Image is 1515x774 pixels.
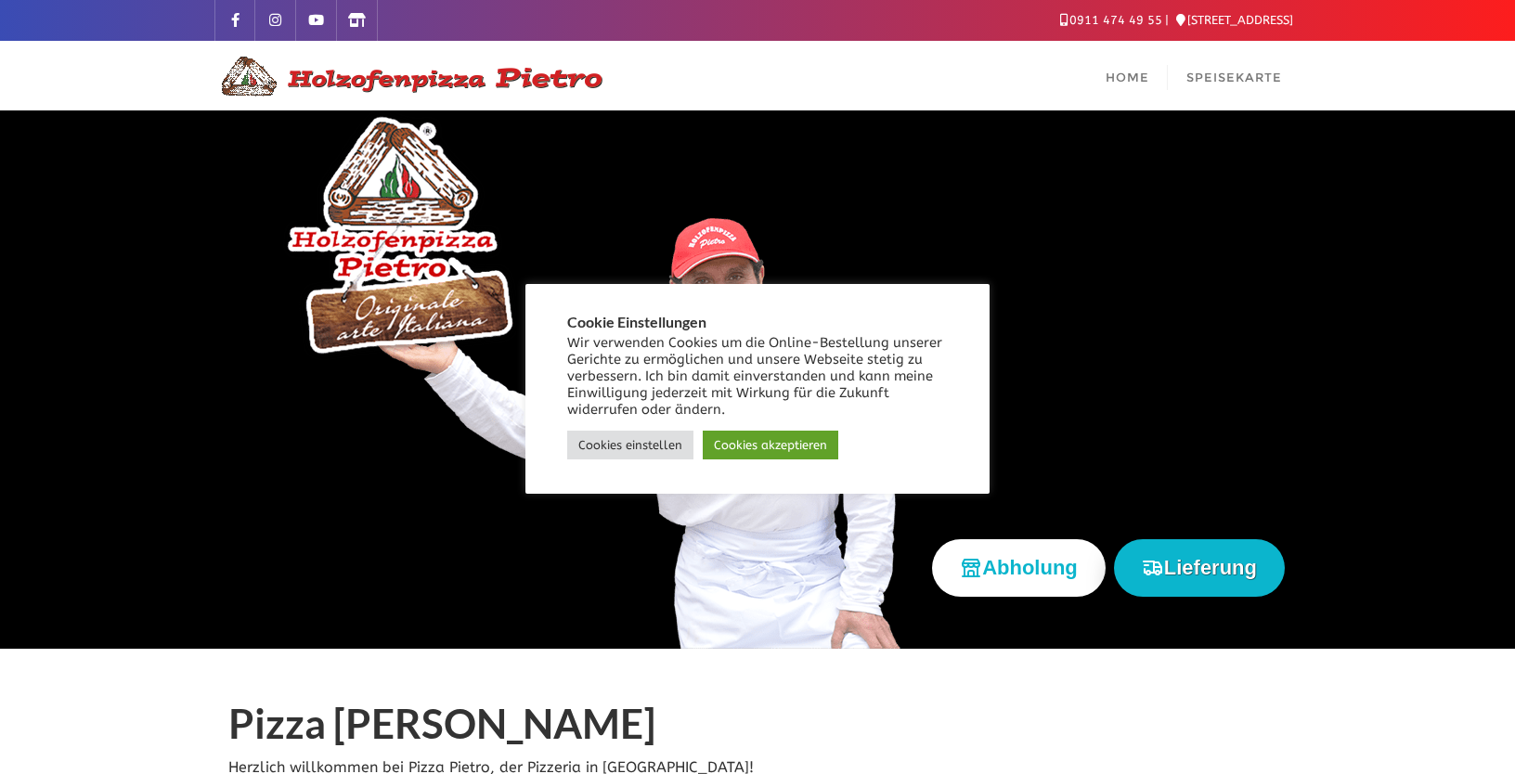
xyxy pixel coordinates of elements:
[1060,13,1162,27] a: 0911 474 49 55
[1087,41,1168,110] a: Home
[567,431,693,459] a: Cookies einstellen
[214,54,604,98] img: Logo
[1106,70,1149,84] span: Home
[703,431,838,459] a: Cookies akzeptieren
[1168,41,1301,110] a: Speisekarte
[567,335,948,419] div: Wir verwenden Cookies um die Online-Bestellung unserer Gerichte zu ermöglichen und unsere Webseit...
[567,314,948,330] h5: Cookie Einstellungen
[228,701,1287,755] h1: Pizza [PERSON_NAME]
[1186,70,1282,84] span: Speisekarte
[1176,13,1293,27] a: [STREET_ADDRESS]
[1114,539,1285,596] button: Lieferung
[932,539,1106,596] button: Abholung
